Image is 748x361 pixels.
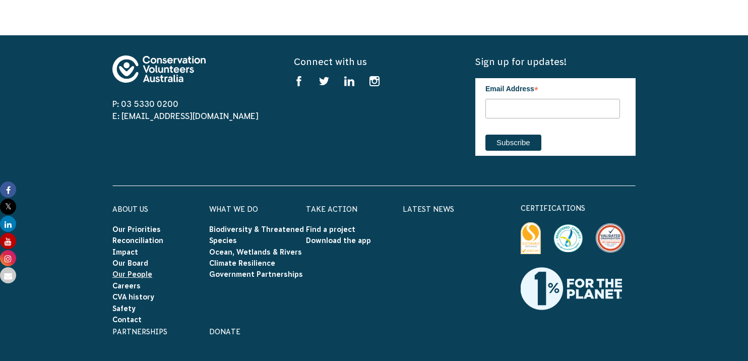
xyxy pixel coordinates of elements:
a: Reconciliation [112,236,163,245]
h5: Connect with us [294,55,454,68]
a: Take Action [306,205,357,213]
a: About Us [112,205,148,213]
a: CVA history [112,293,154,301]
a: Donate [209,328,240,336]
img: logo-footer.svg [112,55,206,83]
a: Safety [112,305,136,313]
a: Careers [112,282,141,290]
a: Ocean, Wetlands & Rivers [209,248,302,256]
a: Download the app [306,236,371,245]
a: Latest News [403,205,454,213]
a: Contact [112,316,142,324]
a: Biodiversity & Threatened Species [209,225,304,245]
a: Our Board [112,259,148,267]
input: Subscribe [485,135,541,151]
a: Find a project [306,225,355,233]
a: P: 03 5330 0200 [112,99,178,108]
a: E: [EMAIL_ADDRESS][DOMAIN_NAME] [112,111,259,121]
label: Email Address [485,78,620,97]
a: Climate Resilience [209,259,275,267]
a: Our Priorities [112,225,161,233]
p: certifications [521,202,636,214]
a: Impact [112,248,138,256]
a: Government Partnerships [209,270,303,278]
a: Partnerships [112,328,167,336]
a: Our People [112,270,152,278]
h5: Sign up for updates! [475,55,636,68]
a: What We Do [209,205,258,213]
